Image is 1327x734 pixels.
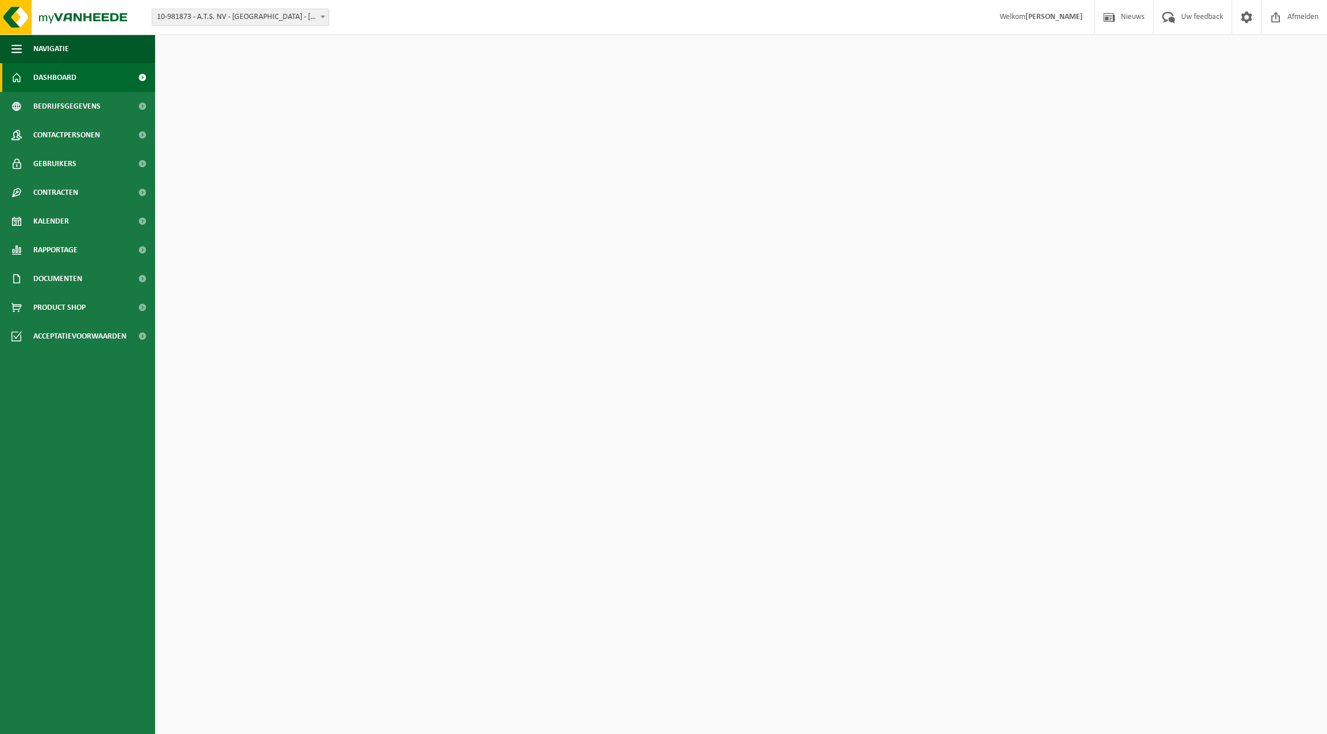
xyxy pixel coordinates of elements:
span: Rapportage [33,236,78,264]
span: Documenten [33,264,82,293]
span: Navigatie [33,34,69,63]
span: Dashboard [33,63,76,92]
span: Product Shop [33,293,86,322]
span: Acceptatievoorwaarden [33,322,126,351]
span: Gebruikers [33,149,76,178]
span: Kalender [33,207,69,236]
span: Contactpersonen [33,121,100,149]
span: Bedrijfsgegevens [33,92,101,121]
strong: [PERSON_NAME] [1025,13,1083,21]
span: 10-981873 - A.T.S. NV - LANGERBRUGGE - GENT [152,9,329,25]
span: Contracten [33,178,78,207]
span: 10-981873 - A.T.S. NV - LANGERBRUGGE - GENT [152,9,329,26]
